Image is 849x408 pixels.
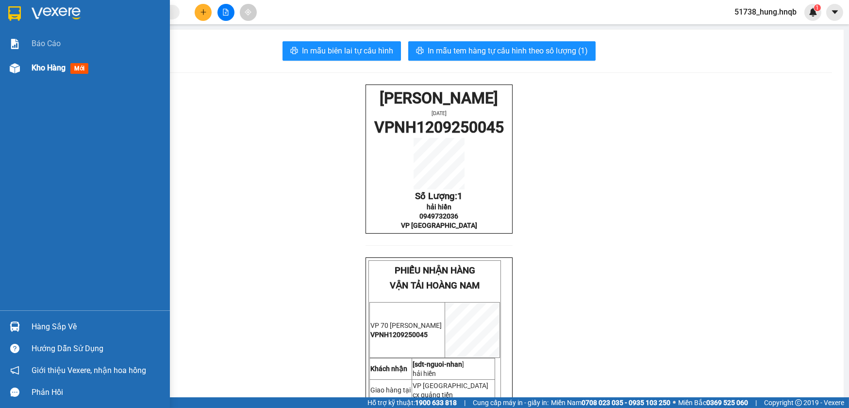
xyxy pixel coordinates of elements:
[32,320,163,334] div: Hàng sắp về
[195,4,212,21] button: plus
[70,63,88,74] span: mới
[14,4,132,23] span: [PERSON_NAME]
[8,32,138,51] span: VPNH1209250045
[10,39,20,49] img: solution-icon
[416,47,424,56] span: printer
[32,37,61,50] span: Báo cáo
[222,9,229,16] span: file-add
[10,366,19,375] span: notification
[415,191,463,202] span: Số Lượng:
[10,63,20,73] img: warehouse-icon
[401,221,477,229] span: VP [GEOGRAPHIC_DATA]
[32,341,163,356] div: Hướng dẫn sử dụng
[427,203,451,211] span: hải hiền
[8,6,21,21] img: logo-vxr
[809,8,817,17] img: icon-new-feature
[413,391,453,399] span: cx quảng tiến
[374,118,504,136] span: VPNH1209250045
[814,4,821,11] sup: 1
[432,110,447,117] span: [DATE]
[370,379,412,401] td: Giao hàng tại
[395,265,475,276] span: PHIẾU NHẬN HÀNG
[32,364,146,376] span: Giới thiệu Vexere, nhận hoa hồng
[390,280,480,291] span: VẬN TẢI HOÀNG NAM
[473,397,549,408] span: Cung cấp máy in - giấy in:
[727,6,804,18] span: 51738_hung.hnqb
[551,397,670,408] span: Miền Nam
[457,191,463,202] span: 1
[408,41,596,61] button: printerIn mẫu tem hàng tự cấu hình theo số lượng (1)
[10,322,20,332] img: warehouse-icon
[831,8,839,17] span: caret-down
[413,370,436,377] span: hải hiền
[419,212,458,220] span: 0949732036
[283,41,401,61] button: printerIn mẫu biên lai tự cấu hình
[367,397,457,408] span: Hỗ trợ kỹ thuật:
[464,397,466,408] span: |
[706,399,748,407] strong: 0369 525 060
[370,331,428,339] span: VPNH1209250045
[428,45,588,57] span: In mẫu tem hàng tự cấu hình theo số lượng (1)
[302,45,393,57] span: In mẫu biên lai tự cấu hình
[678,397,748,408] span: Miền Bắc
[380,89,498,107] span: [PERSON_NAME]
[245,9,251,16] span: aim
[290,47,298,56] span: printer
[673,401,676,405] span: ⚪️
[240,4,257,21] button: aim
[413,360,462,368] strong: [sdt-nguoi-nhan
[370,322,442,329] span: VP 70 [PERSON_NAME]
[66,24,81,31] span: [DATE]
[415,399,457,407] strong: 1900 633 818
[826,4,843,21] button: caret-down
[32,63,66,72] span: Kho hàng
[370,365,407,373] strong: Khách nhận
[582,399,670,407] strong: 0708 023 035 - 0935 103 250
[10,344,19,353] span: question-circle
[200,9,207,16] span: plus
[413,382,488,390] span: VP [GEOGRAPHIC_DATA]
[755,397,757,408] span: |
[795,399,802,406] span: copyright
[816,4,819,11] span: 1
[217,4,234,21] button: file-add
[32,385,163,400] div: Phản hồi
[413,360,464,368] span: ]
[10,388,19,397] span: message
